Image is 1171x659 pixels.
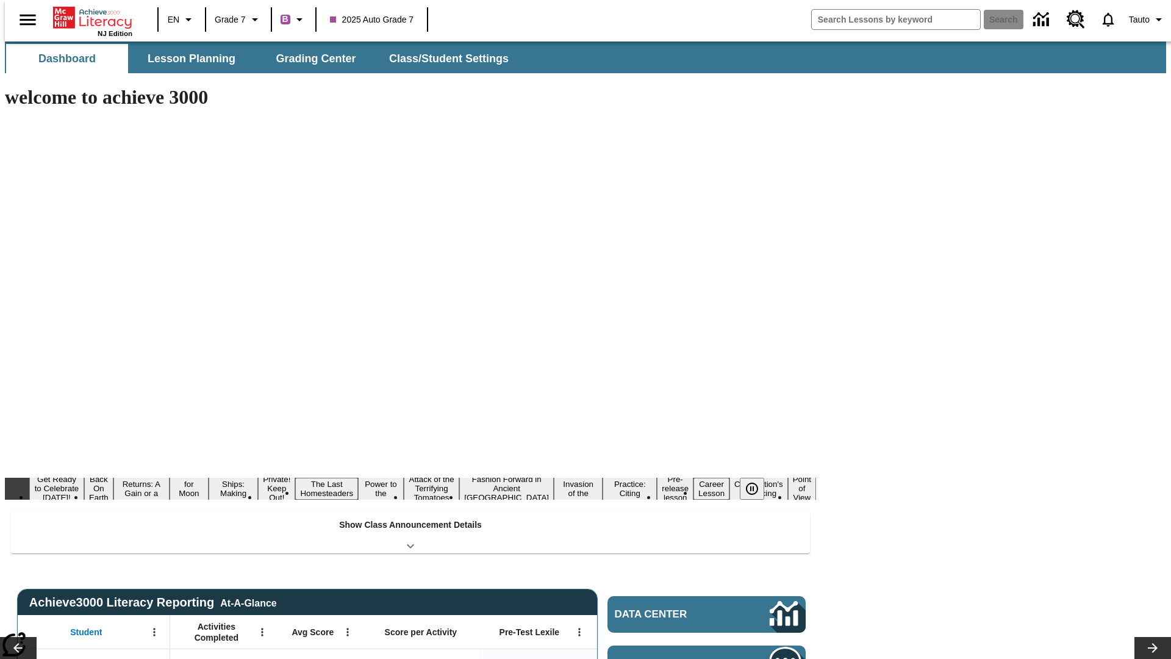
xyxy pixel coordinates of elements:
button: Open Menu [570,623,589,641]
button: Open Menu [145,623,163,641]
button: Lesson Planning [131,44,252,73]
span: Achieve3000 Literacy Reporting [29,596,277,610]
button: Grade: Grade 7, Select a grade [210,9,267,31]
a: Notifications [1092,4,1124,35]
button: Open side menu [10,2,46,38]
button: Slide 7 The Last Homesteaders [295,478,358,500]
button: Open Menu [338,623,357,641]
button: Slide 3 Free Returns: A Gain or a Drain? [113,469,170,509]
button: Slide 15 The Constitution's Balancing Act [729,469,788,509]
button: Slide 4 Time for Moon Rules? [170,469,209,509]
button: Slide 8 Solar Power to the People [358,469,404,509]
button: Slide 5 Cruise Ships: Making Waves [209,469,258,509]
h1: welcome to achieve 3000 [5,86,816,109]
span: Data Center [615,608,729,621]
span: Grade 7 [215,13,246,26]
button: Slide 11 The Invasion of the Free CD [554,469,603,509]
button: Slide 10 Fashion Forward in Ancient Rome [459,473,554,504]
button: Lesson carousel, Next [1134,637,1171,659]
span: Pre-Test Lexile [500,627,560,638]
input: search field [812,10,980,29]
span: NJ Edition [98,30,132,37]
div: Show Class Announcement Details [11,511,810,553]
p: Show Class Announcement Details [339,519,482,531]
span: Student [70,627,102,638]
button: Language: EN, Select a language [162,9,201,31]
span: EN [168,13,179,26]
a: Resource Center, Will open in new tab [1059,3,1092,36]
div: SubNavbar [5,41,1166,73]
button: Slide 1 Get Ready to Celebrate Juneteenth! [29,473,84,504]
span: Score per Activity [385,627,457,638]
button: Dashboard [6,44,128,73]
button: Boost Class color is purple. Change class color [276,9,312,31]
button: Slide 9 Attack of the Terrifying Tomatoes [404,473,459,504]
button: Slide 16 Point of View [788,473,816,504]
span: B [282,12,288,27]
div: Pause [740,478,776,500]
span: Activities Completed [176,621,257,643]
button: Slide 14 Career Lesson [693,478,729,500]
button: Class/Student Settings [379,44,518,73]
button: Grading Center [255,44,377,73]
button: Slide 13 Pre-release lesson [657,473,693,504]
button: Slide 6 Private! Keep Out! [258,473,295,504]
button: Slide 2 Back On Earth [84,473,113,504]
span: 2025 Auto Grade 7 [330,13,414,26]
button: Pause [740,478,764,500]
span: Tauto [1129,13,1150,26]
a: Data Center [607,596,806,633]
button: Open Menu [253,623,271,641]
div: Home [53,4,132,37]
button: Slide 12 Mixed Practice: Citing Evidence [603,469,657,509]
span: Avg Score [292,627,334,638]
a: Data Center [1026,3,1059,37]
button: Profile/Settings [1124,9,1171,31]
div: SubNavbar [5,44,520,73]
div: At-A-Glance [220,596,276,609]
a: Home [53,5,132,30]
